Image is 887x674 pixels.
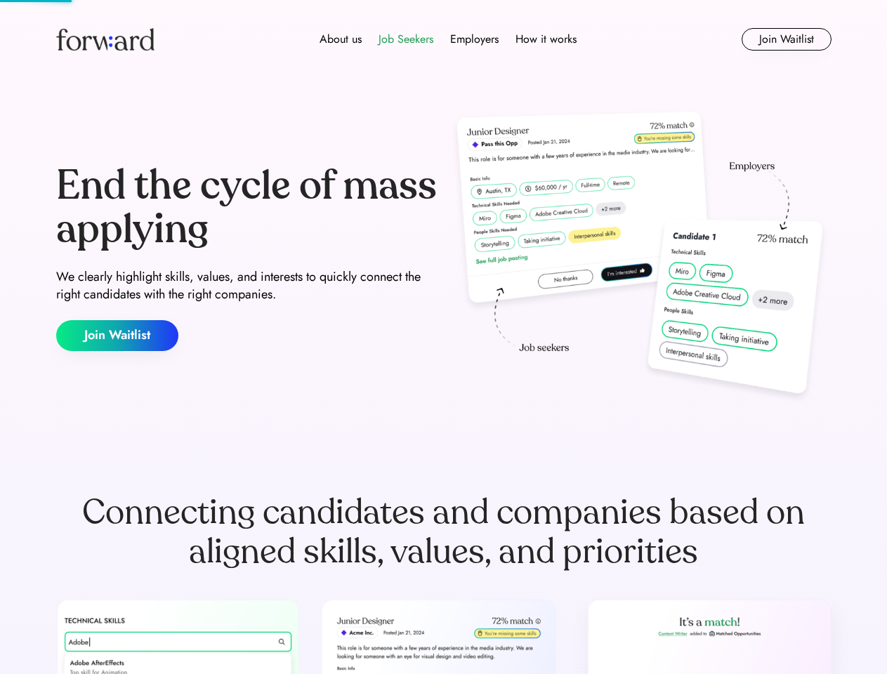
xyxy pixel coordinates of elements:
[320,31,362,48] div: About us
[56,493,832,571] div: Connecting candidates and companies based on aligned skills, values, and priorities
[56,164,438,251] div: End the cycle of mass applying
[515,31,577,48] div: How it works
[56,28,155,51] img: Forward logo
[56,320,178,351] button: Join Waitlist
[449,107,832,409] img: hero-image.png
[450,31,499,48] div: Employers
[379,31,433,48] div: Job Seekers
[742,28,832,51] button: Join Waitlist
[56,268,438,303] div: We clearly highlight skills, values, and interests to quickly connect the right candidates with t...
